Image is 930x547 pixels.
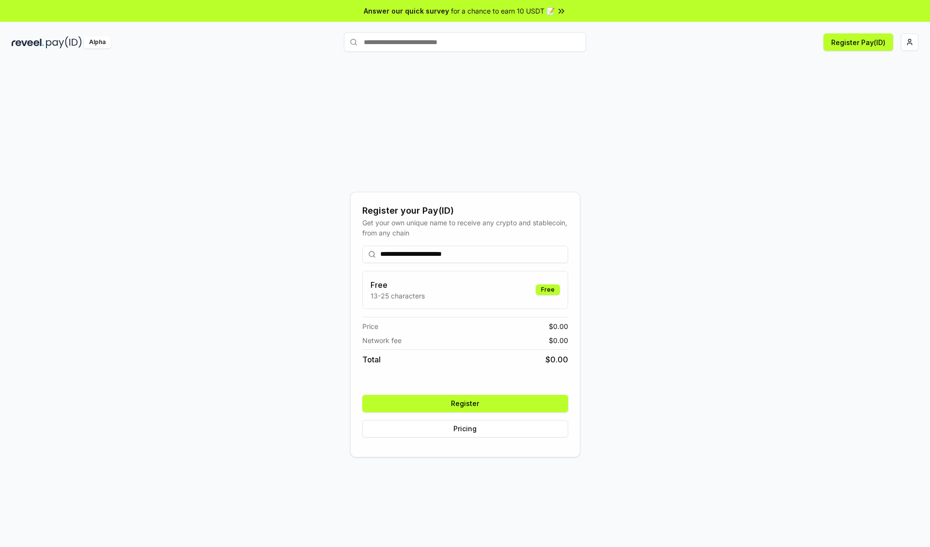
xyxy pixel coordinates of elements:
[362,218,568,238] div: Get your own unique name to receive any crypto and stablecoin, from any chain
[549,321,568,331] span: $ 0.00
[823,33,893,51] button: Register Pay(ID)
[545,354,568,365] span: $ 0.00
[362,321,378,331] span: Price
[549,335,568,345] span: $ 0.00
[451,6,555,16] span: for a chance to earn 10 USDT 📝
[12,36,44,48] img: reveel_dark
[362,354,381,365] span: Total
[362,420,568,438] button: Pricing
[371,279,425,291] h3: Free
[362,335,402,345] span: Network fee
[362,204,568,218] div: Register your Pay(ID)
[84,36,111,48] div: Alpha
[536,284,560,295] div: Free
[371,291,425,301] p: 13-25 characters
[364,6,449,16] span: Answer our quick survey
[46,36,82,48] img: pay_id
[362,395,568,412] button: Register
